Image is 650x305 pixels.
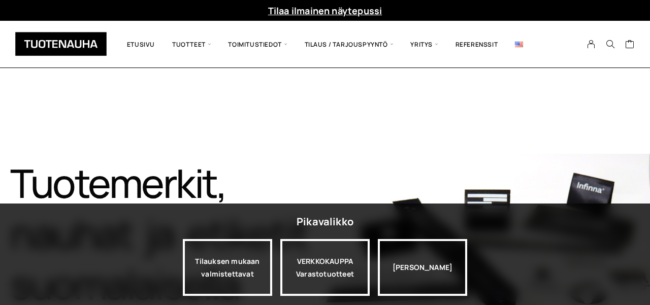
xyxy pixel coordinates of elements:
a: VERKKOKAUPPAVarastotuotteet [280,239,370,296]
div: [PERSON_NAME] [378,239,467,296]
span: Tuotteet [164,28,219,60]
a: My Account [581,40,601,49]
a: Etusivu [118,28,164,60]
div: VERKKOKAUPPA Varastotuotteet [280,239,370,296]
img: Tuotenauha Oy [15,32,107,56]
button: Search [601,40,620,49]
a: Cart [625,39,635,51]
a: Referenssit [447,28,507,60]
span: Yritys [402,28,446,60]
img: English [515,42,523,47]
span: Toimitustiedot [219,28,296,60]
a: Tilauksen mukaan valmistettavat [183,239,272,296]
span: Tilaus / Tarjouspyyntö [296,28,402,60]
a: Tilaa ilmainen näytepussi [268,5,382,17]
div: Pikavalikko [297,213,353,231]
